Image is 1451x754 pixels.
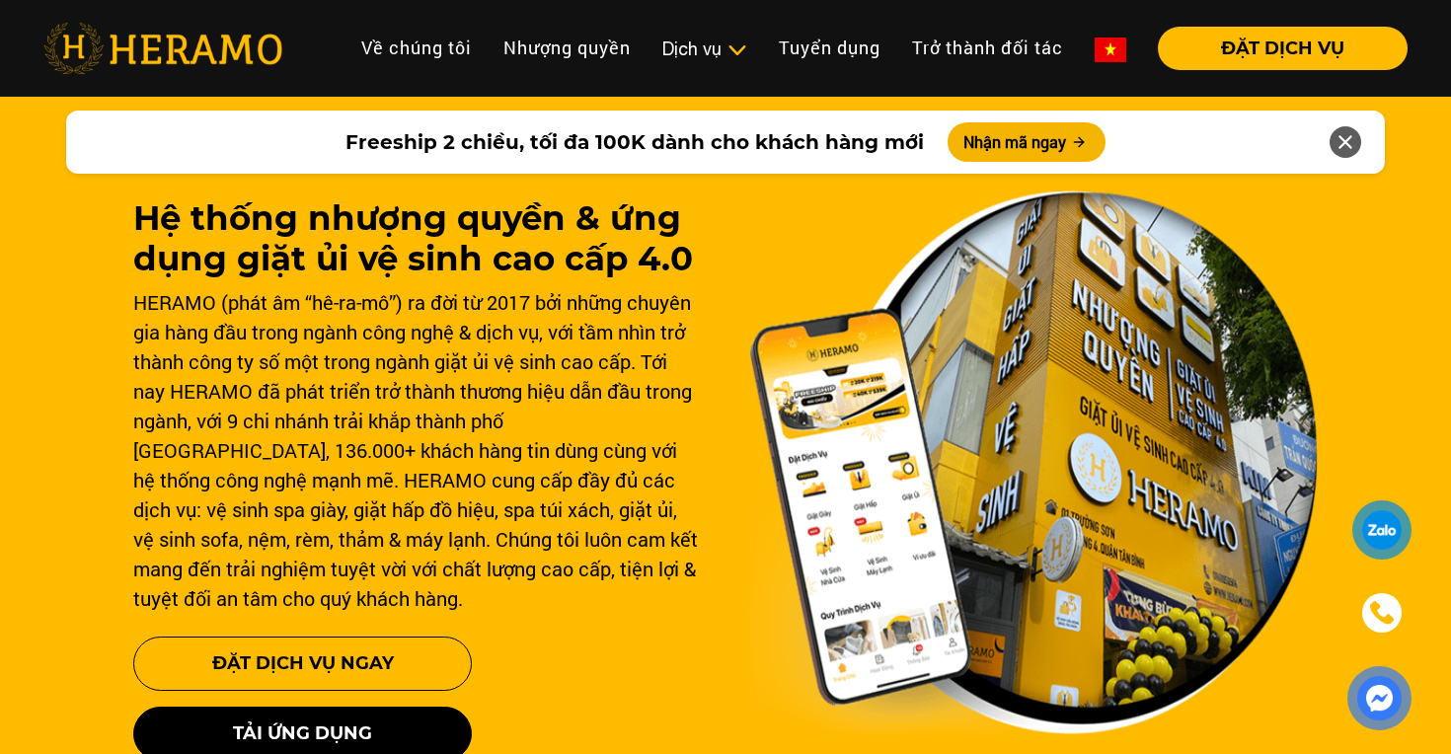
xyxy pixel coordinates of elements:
a: Về chúng tôi [345,27,488,69]
a: phone-icon [1354,585,1409,640]
div: HERAMO (phát âm “hê-ra-mô”) ra đời từ 2017 bởi những chuyên gia hàng đầu trong ngành công nghệ & ... [133,287,702,613]
img: heramo-logo.png [43,23,282,74]
img: subToggleIcon [726,40,747,60]
button: ĐẶT DỊCH VỤ [1158,27,1408,70]
a: Trở thành đối tác [896,27,1079,69]
img: phone-icon [1371,602,1393,624]
div: Dịch vụ [662,36,747,62]
a: Nhượng quyền [488,27,647,69]
a: Tuyển dụng [763,27,896,69]
a: ĐẶT DỊCH VỤ [1142,39,1408,57]
h1: Hệ thống nhượng quyền & ứng dụng giặt ủi vệ sinh cao cấp 4.0 [133,198,702,279]
img: banner [749,190,1318,735]
button: Đặt Dịch Vụ Ngay [133,637,472,691]
img: vn-flag.png [1095,38,1126,62]
span: Freeship 2 chiều, tối đa 100K dành cho khách hàng mới [345,127,924,157]
button: Nhận mã ngay [948,122,1106,162]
